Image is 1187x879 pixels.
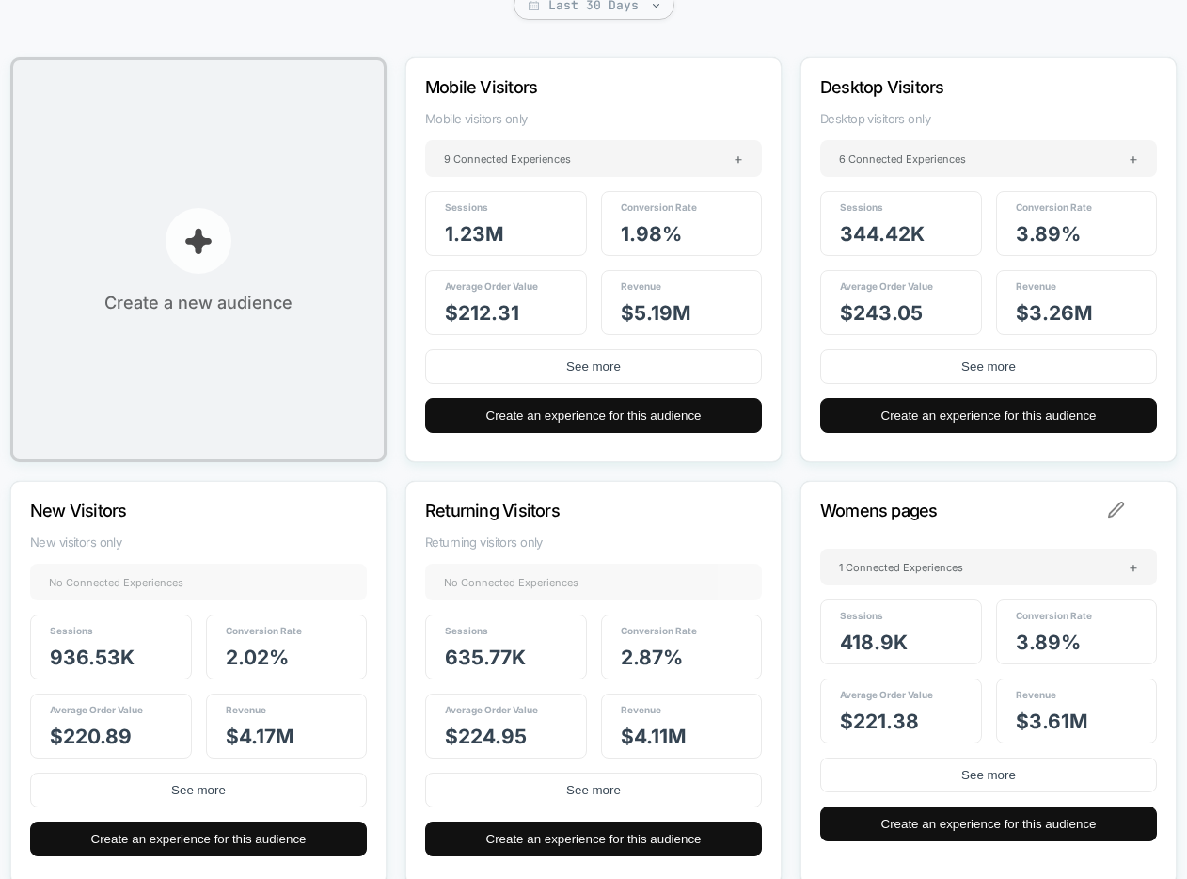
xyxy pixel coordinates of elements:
span: 6 Connected Experiences [839,152,966,166]
button: plusCreate a new audience [10,57,387,462]
span: + [1129,558,1138,576]
span: $ 224.95 [445,725,527,748]
span: Returning visitors only [425,535,762,550]
span: 344.42k [840,222,925,246]
span: 9 Connected Experiences [444,152,571,166]
p: Womens pages [820,501,1106,520]
span: 1.23M [445,222,504,246]
span: $ 220.89 [50,725,132,748]
span: $ 4.11M [621,725,687,748]
span: + [734,150,743,168]
span: Revenue [621,704,661,715]
button: Create an experience for this audience [820,398,1157,433]
p: Desktop Visitors [820,77,1106,97]
span: Conversion Rate [226,625,302,636]
span: Revenue [1016,689,1056,700]
span: $ 3.26M [1016,301,1093,325]
span: Sessions [445,201,488,213]
span: $ 212.31 [445,301,519,325]
span: Conversion Rate [1016,201,1092,213]
span: 635.77k [445,646,526,669]
span: 936.53k [50,646,135,669]
span: $ 5.19M [621,301,691,325]
span: Average Order Value [840,280,933,292]
span: Revenue [226,704,266,715]
span: Average Order Value [840,689,933,700]
img: edit [1108,502,1125,519]
span: 3.89 % [1016,631,1081,654]
span: + [1129,150,1138,168]
button: Create an experience for this audience [425,398,762,433]
span: 2.02 % [226,646,289,669]
button: Create an experience for this audience [30,822,367,856]
span: Conversion Rate [621,201,697,213]
img: end [653,4,659,8]
button: See more [425,349,762,384]
span: Revenue [621,280,661,292]
span: $ 221.38 [840,710,919,733]
span: Sessions [840,610,883,621]
span: Conversion Rate [1016,610,1092,621]
span: Sessions [840,201,883,213]
span: $ 3.61M [1016,710,1088,733]
span: Average Order Value [445,704,538,715]
p: Returning Visitors [425,501,711,520]
span: $ 243.05 [840,301,923,325]
span: Desktop visitors only [820,111,1157,126]
span: 2.87 % [621,646,683,669]
button: Create an experience for this audience [425,822,762,856]
span: New visitors only [30,535,367,550]
span: Average Order Value [445,280,538,292]
img: calendar [529,1,539,10]
span: 1 Connected Experiences [839,561,963,574]
button: See more [820,349,1157,384]
span: Average Order Value [50,704,143,715]
button: See more [30,773,367,807]
span: Mobile visitors only [425,111,762,126]
span: Create a new audience [104,293,293,312]
p: Mobile Visitors [425,77,711,97]
span: Sessions [445,625,488,636]
span: 3.89 % [1016,222,1081,246]
button: Create an experience for this audience [820,807,1157,841]
span: 418.9k [840,631,908,654]
span: Revenue [1016,280,1056,292]
button: See more [820,758,1157,792]
span: Conversion Rate [621,625,697,636]
img: plus [184,227,213,255]
button: See more [425,773,762,807]
span: $ 4.17M [226,725,294,748]
p: New Visitors [30,501,316,520]
span: 1.98 % [621,222,682,246]
span: Sessions [50,625,93,636]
